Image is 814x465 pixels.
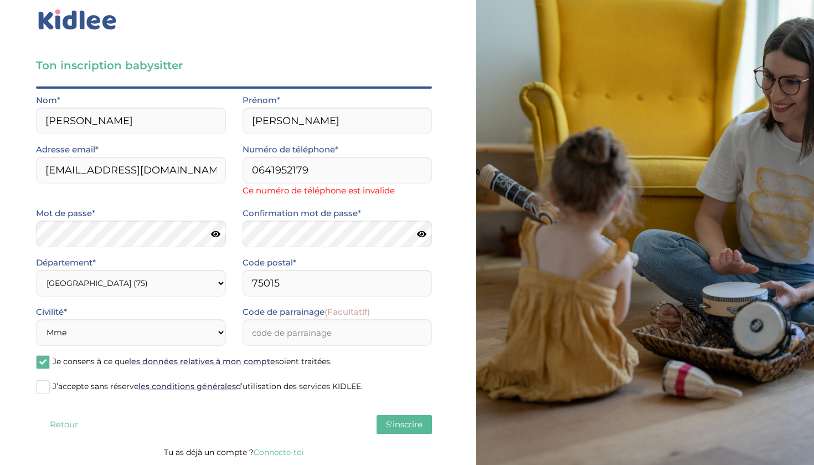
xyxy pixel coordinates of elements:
[36,256,96,270] label: Département*
[129,356,275,366] a: les données relatives à mon compte
[243,142,338,157] label: Numéro de téléphone*
[243,319,432,346] input: code de parrainage
[36,142,99,157] label: Adresse email*
[36,157,226,183] input: Email
[36,206,95,221] label: Mot de passe*
[243,206,361,221] label: Confirmation mot de passe*
[53,356,332,366] span: Je consens à ce que soient traitées.
[377,415,432,434] button: S'inscrire
[36,108,226,134] input: Nom
[36,58,432,73] h3: Ton inscription babysitter
[243,305,370,319] label: Code de parrainage
[36,305,67,319] label: Civilité*
[138,381,236,391] a: les conditions générales
[36,445,432,459] p: Tu as déjà un compte ?
[386,419,423,430] span: S'inscrire
[243,93,280,108] label: Prénom*
[243,157,432,183] input: Numero de telephone
[254,447,304,457] a: Connecte-toi
[243,270,432,297] input: Code postal
[324,306,370,317] span: (Facultatif)
[36,7,119,33] img: logo_kidlee_bleu
[243,108,432,134] input: Prénom
[243,256,296,270] label: Code postal*
[36,415,91,434] button: Retour
[53,381,363,391] span: J’accepte sans réserve d’utilisation des services KIDLEE.
[243,183,432,198] span: Ce numéro de téléphone est invalide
